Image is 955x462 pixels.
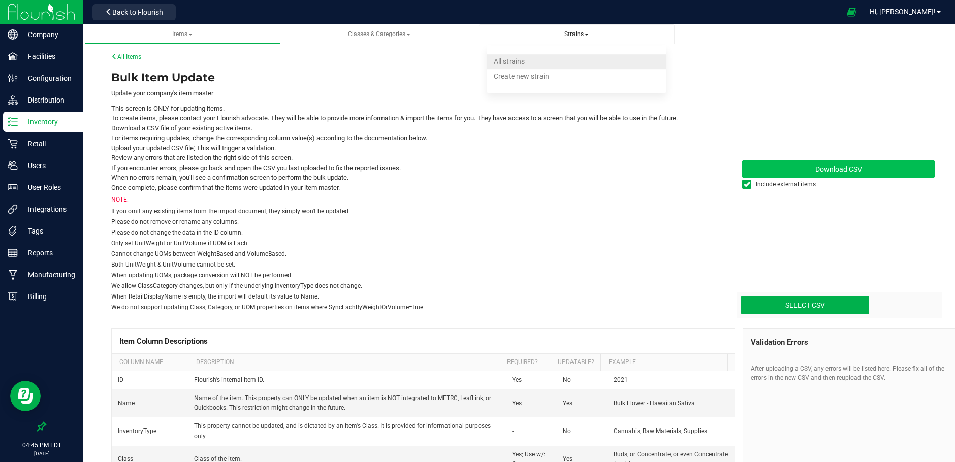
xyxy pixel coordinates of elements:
[111,104,719,114] li: This screen is ONLY for updating items.
[188,417,506,445] td: This property cannot be updated, and is dictated by an item's Class. It is provided for informati...
[112,389,188,417] td: Name
[111,173,719,183] li: When no errors remain, you'll see a confirmation screen to perform the bulk update.
[119,337,208,346] span: Item Column Descriptions
[111,196,129,203] span: NOTE:
[111,71,215,84] span: Bulk Item Update
[815,165,862,173] span: Download CSV
[111,229,243,236] span: Please do not change the data in the ID column.
[5,450,79,457] p: [DATE]
[112,354,188,371] th: Column Name
[111,261,235,268] span: Both UnitWeight & UnitVolume cannot be set.
[8,95,18,105] inline-svg: Distribution
[111,208,350,215] span: If you omit any existing items from the import document, they simply won't be updated.
[8,73,18,83] inline-svg: Configuration
[8,204,18,214] inline-svg: Integrations
[18,203,79,215] p: Integrations
[564,30,589,38] span: Strains
[18,225,79,237] p: Tags
[494,57,525,65] span: All strains
[8,160,18,171] inline-svg: Users
[8,226,18,236] inline-svg: Tags
[8,248,18,258] inline-svg: Reports
[8,270,18,280] inline-svg: Manufacturing
[557,417,608,445] td: No
[112,417,188,445] td: InventoryType
[188,371,506,389] td: Flourish's internal item ID.
[8,291,18,302] inline-svg: Billing
[506,417,557,445] td: -
[111,143,719,153] li: Upload your updated CSV file; This will trigger a validation.
[111,133,719,143] li: For items requiring updates, change the corresponding column value(s) according to the documentat...
[751,365,944,381] span: After uploading a CSV, any errors will be listed here. Please fix all of the errors in the new CS...
[608,389,735,417] td: Bulk Flower - Hawaiian Sativa
[112,371,188,389] td: ID
[111,250,286,257] span: Cannot change UOMs between WeightBased and VolumeBased.
[18,72,79,84] p: Configuration
[751,337,947,348] div: Validation Errors
[557,389,608,417] td: Yes
[741,296,869,314] div: Select CSV
[37,421,47,432] label: Pin the sidebar to full width on large screens
[506,371,557,389] td: Yes
[8,29,18,40] inline-svg: Company
[506,389,557,417] td: Yes
[8,139,18,149] inline-svg: Retail
[742,180,935,189] label: Include external items
[111,183,719,193] li: Once complete, please confirm that the items were updated in your item master.
[870,8,936,16] span: Hi, [PERSON_NAME]!
[18,159,79,172] p: Users
[111,53,141,60] a: All Items
[840,2,863,22] span: Open Ecommerce Menu
[111,123,719,134] li: Download a CSV file of your existing active items.
[188,389,506,417] td: Name of the item. This property can ONLY be updated when an item is NOT integrated to METRC, Leaf...
[18,28,79,41] p: Company
[10,381,41,411] iframe: Resource center
[18,94,79,106] p: Distribution
[608,417,735,445] td: Cannabis, Raw Materials, Supplies
[188,354,499,371] th: Description
[348,30,410,38] span: Classes & Categories
[111,218,239,225] span: Please do not remove or rename any columns.
[111,153,719,163] li: Review any errors that are listed on the right side of this screen.
[18,50,79,62] p: Facilities
[494,72,549,80] span: Create new strain
[112,8,163,16] span: Back to Flourish
[557,371,608,389] td: No
[18,290,79,303] p: Billing
[499,354,550,371] th: Required?
[18,138,79,150] p: Retail
[550,354,600,371] th: Updatable?
[18,247,79,259] p: Reports
[111,163,719,173] li: If you encounter errors, please go back and open the CSV you last uploaded to fix the reported is...
[111,272,293,279] span: When updating UOMs, package conversion will NOT be performed.
[92,4,176,20] button: Back to Flourish
[111,89,213,97] span: Update your company's item master
[111,113,719,123] li: To create items, please contact your Flourish advocate. They will be able to provide more informa...
[5,441,79,450] p: 04:45 PM EDT
[111,240,249,247] span: Only set UnitWeight or UnitVolume if UOM is Each.
[8,51,18,61] inline-svg: Facilities
[111,304,425,311] span: We do not support updating Class, Category, or UOM properties on items where SyncEachByWeightOrVo...
[111,293,319,300] span: When RetailDisplayName is empty, the import will default its value to Name.
[608,371,735,389] td: 2021
[600,354,727,371] th: Example
[8,182,18,192] inline-svg: User Roles
[18,269,79,281] p: Manufacturing
[18,181,79,193] p: User Roles
[8,117,18,127] inline-svg: Inventory
[111,282,362,289] span: We allow ClassCategory changes, but only if the underlying InventoryType does not change.
[172,30,193,38] span: Items
[18,116,79,128] p: Inventory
